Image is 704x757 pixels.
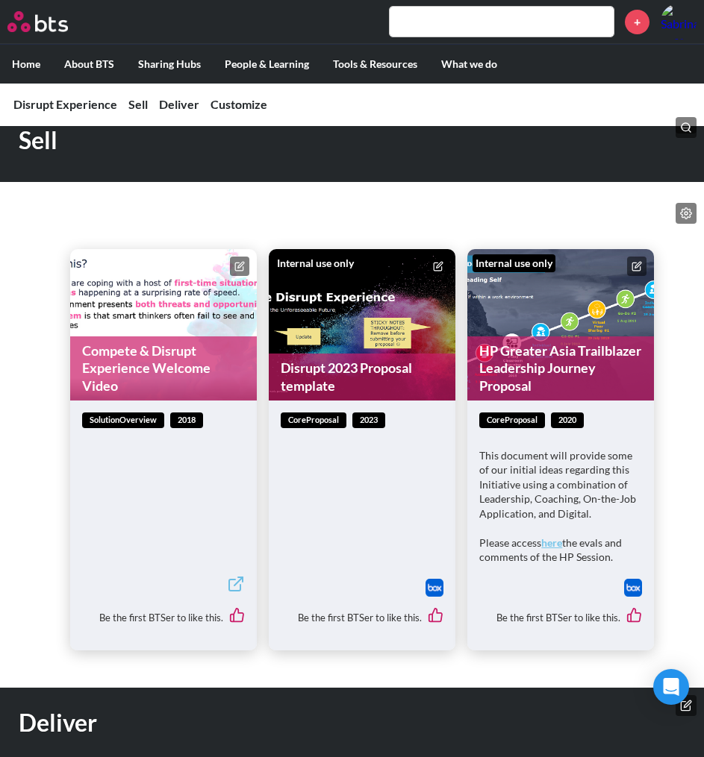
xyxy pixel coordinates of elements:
h1: Deliver [19,706,485,740]
span: 2023 [352,412,385,428]
a: Disrupt Experience [13,97,117,111]
a: Profile [661,4,697,40]
div: Internal use only [473,254,555,272]
img: BTS Logo [7,11,68,32]
img: Box logo [426,579,443,597]
label: People & Learning [213,45,321,84]
button: Edit hero [676,695,697,716]
div: Be the first BTSer to like this. [281,597,443,638]
span: solutionOverview [82,412,164,428]
label: Sharing Hubs [126,45,213,84]
a: Customize [211,97,267,111]
span: 2018 [170,412,203,428]
h1: Sell [19,124,485,157]
a: Go home [7,11,96,32]
label: About BTS [52,45,126,84]
button: Edit content [429,257,448,276]
label: What we do [429,45,509,84]
a: + [625,10,650,34]
p: This document will provide some of our initial ideas regarding this Initiative using a combinatio... [479,448,642,521]
a: External link [227,575,245,597]
a: Sell [128,97,148,111]
span: coreProposal [281,412,346,428]
div: Be the first BTSer to like this. [82,597,245,638]
button: Edit content [230,257,249,276]
a: Deliver [159,97,199,111]
a: HP Greater Asia Trailblazer Leadership Journey Proposal [467,336,654,401]
button: Edit content [627,257,647,276]
span: 2020 [551,412,584,428]
a: Compete & Disrupt Experience Welcome Video [70,336,257,401]
button: Edit content list: [676,203,697,224]
a: here [541,536,562,549]
img: Sabrina Aragon [661,4,697,40]
a: Disrupt 2023 Proposal template [269,354,455,401]
div: Be the first BTSer to like this. [479,597,642,638]
a: Download file from Box [624,579,642,597]
div: Open Intercom Messenger [653,669,689,705]
div: Internal use only [274,254,357,272]
a: Download file from Box [426,579,443,597]
img: Box logo [624,579,642,597]
span: coreProposal [479,412,545,428]
label: Tools & Resources [321,45,429,84]
p: Please access the evals and comments of the HP Session. [479,535,642,565]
